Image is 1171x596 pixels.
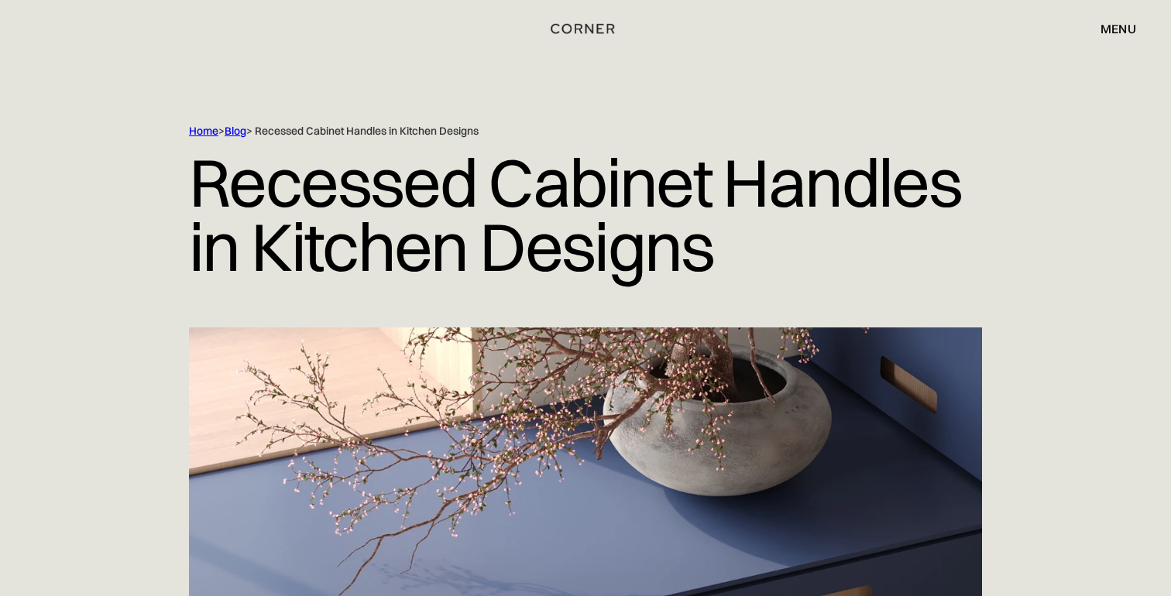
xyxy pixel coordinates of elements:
[189,139,982,290] h1: Recessed Cabinet Handles in Kitchen Designs
[225,124,246,138] a: Blog
[1085,15,1136,42] div: menu
[1101,22,1136,35] div: menu
[189,124,917,139] div: > > Recessed Cabinet Handles in Kitchen Designs
[541,19,630,39] a: home
[189,124,218,138] a: Home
